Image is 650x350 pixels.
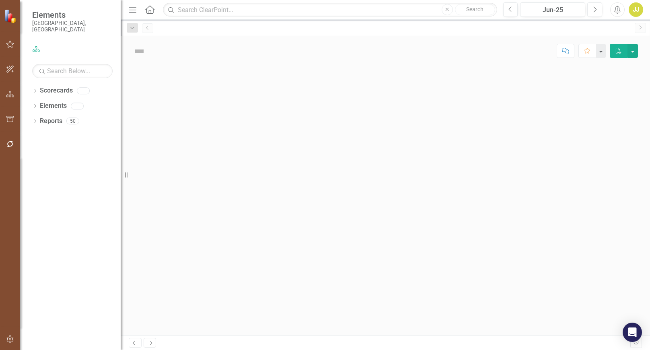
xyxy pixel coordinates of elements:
button: Search [455,4,495,15]
a: Reports [40,117,62,126]
button: JJ [629,2,643,17]
div: 50 [66,118,79,125]
a: Elements [40,101,67,111]
span: Elements [32,10,113,20]
div: Jun-25 [523,5,582,15]
img: ClearPoint Strategy [4,9,18,23]
div: Open Intercom Messenger [623,323,642,342]
small: [GEOGRAPHIC_DATA], [GEOGRAPHIC_DATA] [32,20,113,33]
input: Search Below... [32,64,113,78]
input: Search ClearPoint... [163,3,497,17]
span: Search [466,6,483,12]
button: Jun-25 [520,2,585,17]
a: Scorecards [40,86,73,95]
img: Not Defined [133,45,146,58]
